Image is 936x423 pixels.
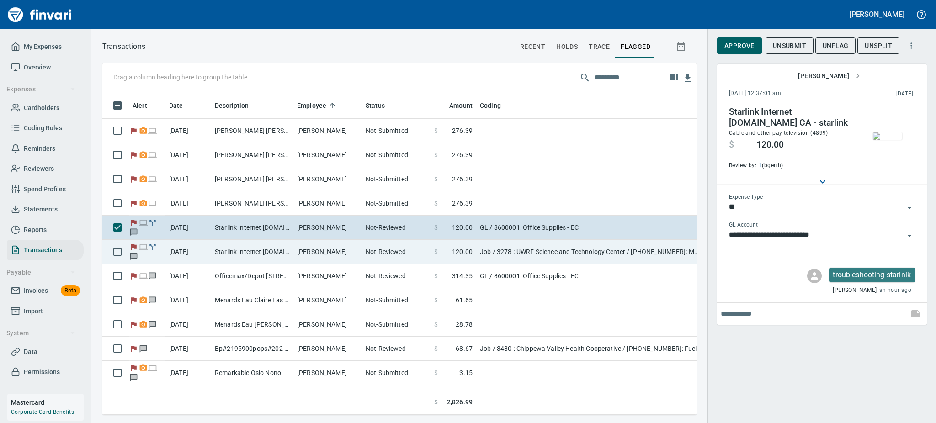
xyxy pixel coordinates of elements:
[297,100,326,111] span: Employee
[24,306,43,317] span: Import
[7,98,84,118] a: Cardholders
[366,100,397,111] span: Status
[148,127,158,133] span: Online transaction
[480,100,501,111] span: Coding
[434,397,438,407] span: $
[129,375,138,381] span: Has messages
[165,312,211,337] td: [DATE]
[434,150,438,159] span: $
[24,102,59,114] span: Cardholders
[766,37,814,54] button: Unsubmit
[456,296,473,305] span: 61.65
[476,385,705,409] td: GL / 87690: Gas & Mileage Expense-Corp
[293,167,362,191] td: [PERSON_NAME]
[857,37,899,54] button: Unsplit
[452,199,473,208] span: 276.39
[452,223,473,232] span: 120.00
[434,223,438,232] span: $
[211,312,293,337] td: Menards Eau [PERSON_NAME] [PERSON_NAME] Eau [PERSON_NAME]
[148,273,158,279] span: Has messages
[165,240,211,264] td: [DATE]
[7,118,84,138] a: Coding Rules
[129,220,138,226] span: Flagged
[165,361,211,385] td: [DATE]
[839,90,913,99] span: This charge was settled by the merchant and appears on the 2025/08/09 statement.
[447,397,473,407] span: 2,826.99
[794,68,864,85] button: [PERSON_NAME]
[362,119,431,143] td: Not-Submitted
[556,41,578,53] span: holds
[138,200,148,206] span: Receipt Required
[24,184,66,195] span: Spend Profiles
[850,10,904,19] h5: [PERSON_NAME]
[729,222,758,228] label: GL Account
[833,270,911,280] p: troubleshooting starlnik
[24,122,62,134] span: Coding Rules
[6,267,75,278] span: Payable
[7,301,84,322] a: Import
[729,89,839,98] span: [DATE] 12:37:01 am
[138,273,148,279] span: Online transaction
[24,41,62,53] span: My Expenses
[165,337,211,361] td: [DATE]
[476,216,705,240] td: GL / 8600001: Office Supplies - EC
[293,119,362,143] td: [PERSON_NAME]
[211,143,293,167] td: [PERSON_NAME] [PERSON_NAME] [GEOGRAPHIC_DATA]
[211,191,293,216] td: [PERSON_NAME] [PERSON_NAME] [GEOGRAPHIC_DATA]
[165,167,211,191] td: [DATE]
[449,100,473,111] span: Amount
[293,312,362,337] td: [PERSON_NAME]
[7,199,84,220] a: Statements
[362,167,431,191] td: Not-Submitted
[452,126,473,135] span: 276.39
[24,62,51,73] span: Overview
[129,365,138,371] span: Flagged
[211,264,293,288] td: Officemax/Depot [STREET_ADDRESS]
[211,288,293,312] td: Menards Eau Claire Eas Eau Claire WI
[211,240,293,264] td: Starlink Internet [DOMAIN_NAME] CA - starlink
[823,40,848,52] span: UnFlag
[798,70,860,82] span: [PERSON_NAME]
[148,244,158,250] span: Split transaction
[452,247,473,256] span: 120.00
[148,321,158,327] span: Has messages
[729,139,734,150] span: $
[165,264,211,288] td: [DATE]
[476,240,705,264] td: Job / 3278-: UWRF Science and Technology Center / [PHONE_NUMBER]: Monthly Phone Charges / 8: Indi...
[5,4,74,26] img: Finvari
[24,163,54,174] span: Reviewers
[293,361,362,385] td: [PERSON_NAME]
[24,366,60,378] span: Permissions
[362,191,431,216] td: Not-Submitted
[138,176,148,182] span: Receipt Required
[138,152,148,158] span: Receipt Required
[148,365,158,371] span: Online transaction
[133,100,147,111] span: Alert
[211,119,293,143] td: [PERSON_NAME] [PERSON_NAME] [GEOGRAPHIC_DATA]
[434,174,438,184] span: $
[293,337,362,361] td: [PERSON_NAME]
[133,100,159,111] span: Alert
[293,143,362,167] td: [PERSON_NAME]
[6,328,75,339] span: System
[165,119,211,143] td: [DATE]
[459,368,473,377] span: 3.15
[148,220,158,226] span: Split transaction
[7,159,84,179] a: Reviewers
[833,286,877,295] span: [PERSON_NAME]
[129,152,138,158] span: Flagged
[24,143,55,154] span: Reminders
[165,191,211,216] td: [DATE]
[113,73,247,82] p: Drag a column heading here to group the table
[773,40,806,52] span: Unsubmit
[138,345,148,351] span: Has messages
[434,320,438,329] span: $
[829,268,915,282] div: Click for options
[7,179,84,200] a: Spend Profiles
[847,7,907,21] button: [PERSON_NAME]
[437,100,473,111] span: Amount
[138,244,148,250] span: Online transaction
[476,264,705,288] td: GL / 8600001: Office Supplies - EC
[293,216,362,240] td: [PERSON_NAME]
[6,84,75,95] span: Expenses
